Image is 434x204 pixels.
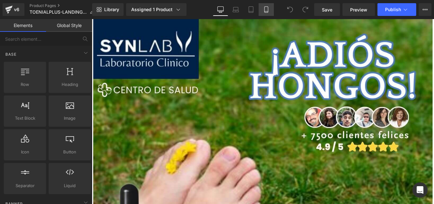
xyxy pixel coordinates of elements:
span: Save [322,6,332,13]
span: Text Block [6,115,44,122]
a: Preview [342,3,375,16]
span: Image [51,115,89,122]
div: Assigned 1 Product [131,6,181,13]
a: Mobile [259,3,274,16]
span: Publish [385,7,401,12]
a: New Library [92,3,124,16]
span: Preview [350,6,367,13]
button: Redo [299,3,312,16]
span: TOENIALPLUS-LANDING 02 [30,10,87,15]
span: Separator [6,182,44,189]
a: Desktop [213,3,228,16]
span: Button [51,149,89,155]
button: Undo [284,3,296,16]
a: Laptop [228,3,243,16]
span: Heading [51,81,89,88]
span: Base [5,51,17,57]
span: Liquid [51,182,89,189]
a: Global Style [46,19,92,32]
div: v6 [13,5,21,14]
button: More [419,3,431,16]
span: Icon [6,149,44,155]
div: Open Intercom Messenger [412,182,428,198]
a: Tablet [243,3,259,16]
span: Row [6,81,44,88]
a: v6 [3,3,24,16]
button: Publish [377,3,416,16]
a: Product Pages [30,3,99,8]
span: Library [104,7,119,12]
